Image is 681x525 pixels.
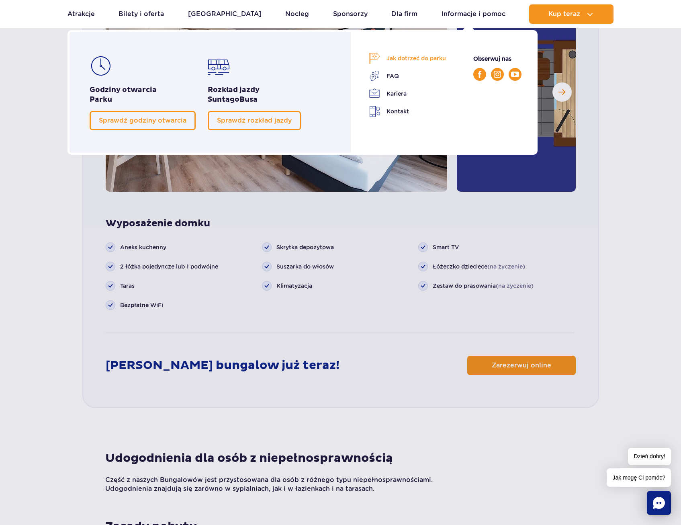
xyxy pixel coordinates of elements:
p: Obserwuj nas [473,54,521,63]
a: Sprawdź godziny otwarcia [90,111,196,130]
a: Nocleg [285,4,309,24]
a: Sprawdź rozkład jazdy [208,111,301,130]
span: Jak mogę Ci pomóc? [607,468,671,487]
h2: Rozkład jazdy Busa [208,85,301,105]
img: Facebook [478,71,481,78]
a: Jak dotrzeć do parku [369,53,446,64]
img: YouTube [511,72,519,77]
span: Sprawdź rozkład jazdy [217,117,292,124]
a: Kontakt [369,106,446,117]
span: Suntago [208,95,239,104]
span: Kup teraz [548,10,580,18]
a: Bilety i oferta [119,4,164,24]
h2: Godziny otwarcia Parku [90,85,196,105]
a: Dla firm [391,4,417,24]
a: Informacje i pomoc [442,4,505,24]
a: Sponsorzy [333,4,368,24]
span: Sprawdź godziny otwarcia [99,117,186,124]
a: [GEOGRAPHIC_DATA] [188,4,262,24]
span: Dzień dobry! [628,448,671,465]
a: Kariera [369,88,446,99]
div: Chat [647,491,671,515]
a: Atrakcje [67,4,95,24]
img: Instagram [494,71,501,78]
button: Kup teraz [529,4,614,24]
a: FAQ [369,70,446,82]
